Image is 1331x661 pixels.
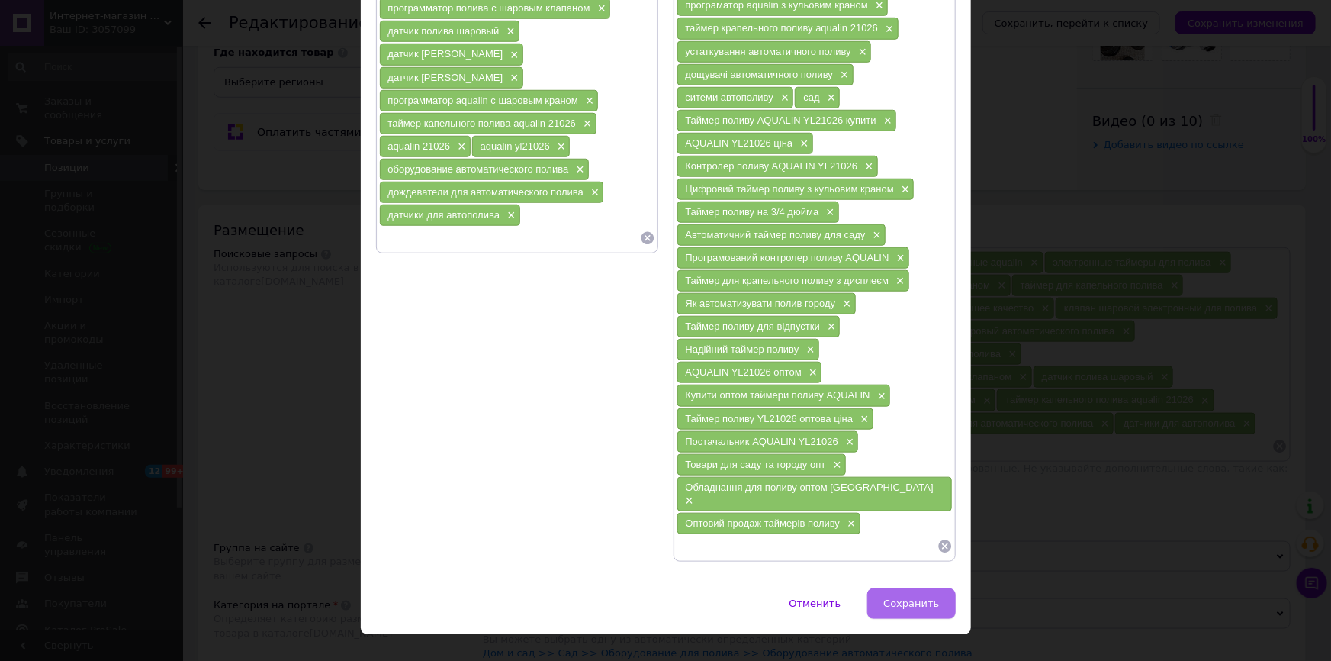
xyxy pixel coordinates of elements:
span: датчик полива шаровый [388,25,500,37]
span: × [857,413,869,426]
span: × [580,118,592,131]
span: Таймер поливу YL21026 оптова ціна [686,413,854,424]
span: Таймер для крапельного поливу з дисплеєм [686,275,889,286]
span: × [796,137,809,150]
span: AQUALIN YL21026 оптом [686,366,802,378]
span: Контролер поливу AQUALIN YL21026 [686,160,858,172]
span: × [824,321,836,334]
span: × [870,229,882,242]
span: × [892,275,905,288]
span: Оптовий продаж таймерів поливу [686,518,841,529]
span: × [554,140,566,153]
span: датчик [PERSON_NAME] [388,48,503,60]
span: Товари для саду та городу опт [686,459,826,470]
span: дощувачі автоматичного поливу [686,69,834,80]
span: × [893,252,905,265]
strong: Таймер полива AQUALIN YL21026 с шаровым клапаном, электронный, вход 3/4" вн. резьба, выход 3/4" н... [15,15,814,50]
span: × [805,366,818,379]
span: × [861,160,873,173]
span: программатор aqualin с шаровым краном [388,95,578,106]
li: Предназначен для подключения к поливочной системе в условиях садового участка и обеспечивает запр... [46,175,801,222]
li: [PERSON_NAME] предназначен для работы в системах полива , т.е. его можно использовать как в самот... [46,111,801,159]
span: × [503,25,515,38]
span: × [839,298,851,311]
span: таймер капельного полива aqualin 21026 [388,118,577,129]
strong: наружная резьба 3/4" [257,160,362,172]
span: устаткування автоматичного поливу [686,46,851,57]
span: Таймер поливу AQUALIN YL21026 купити [686,114,876,126]
span: × [454,140,466,153]
span: Автоматичний таймер поливу для саду [686,229,866,240]
span: Цифровий таймер поливу з кульовим краном [686,183,894,195]
strong: с давлением от 0.0 до 8 bar [339,113,474,124]
span: aqualin 21026 [388,140,451,152]
button: Сохранить [867,588,955,619]
span: оборудование автоматического полива [388,163,569,175]
strong: Прямые поставки от производителя, лучшая цена в [GEOGRAPHIC_DATA], наложенный платеж, отправка в ... [15,63,812,98]
span: программатор полива с шаровым клапаном [388,2,590,14]
span: × [777,92,789,105]
strong: внутренняя резьба 3/4" [88,160,204,172]
span: датчики для автополива [388,209,500,221]
span: × [855,46,867,59]
span: × [837,69,849,82]
span: Надійний таймер поливу [686,343,799,355]
span: Як автоматизувати полив городу [686,298,836,309]
li: На входе , на выходе и на нее идет в комплекте типа quick click (быстрый съём) [46,159,801,175]
span: дождеватели для автоматического полива [388,186,584,198]
span: × [844,518,856,530]
span: × [594,2,606,15]
span: × [802,343,815,356]
span: × [880,114,892,127]
span: AQUALIN YL21026 ціна [686,137,793,149]
span: Купити оптом таймери поливу AQUALIN [686,389,870,401]
strong: адаптер для шланга 1/2" [484,160,604,172]
span: × [682,495,694,508]
span: × [829,459,841,472]
span: датчик [PERSON_NAME] [388,72,503,83]
span: Сохранить [883,598,939,609]
span: таймер крапельного поливу aqualin 21026 [686,22,879,34]
span: × [582,95,594,108]
span: Програмований контролер поливу AQUALIN [686,252,889,263]
span: × [842,436,854,449]
span: × [587,186,600,199]
span: × [874,390,886,403]
span: Таймер поливу для відпустки [686,321,820,332]
span: Таймер поливу на 3/4 дюйма [686,206,819,218]
span: aqualin yl21026 [481,140,550,152]
span: × [882,23,894,36]
span: × [503,209,516,222]
span: × [822,206,834,219]
span: Обладнання для поливу оптом [GEOGRAPHIC_DATA] [686,482,934,493]
span: × [824,92,836,105]
span: × [506,72,519,85]
button: Отменить [773,588,857,619]
span: ситеми автополиву [686,92,773,103]
span: × [506,49,519,62]
span: Отменить [789,598,841,609]
span: Постачальник AQUALIN YL21026 [686,436,838,447]
span: × [572,163,584,176]
span: × [898,183,910,196]
span: сад [803,92,819,103]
